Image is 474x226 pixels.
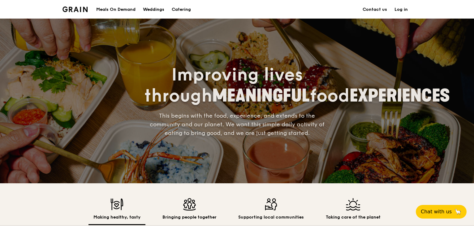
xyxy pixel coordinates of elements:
a: Weddings [139,0,168,19]
img: Supporting local communities [238,198,304,211]
span: EXPERIENCES [350,85,450,106]
h2: Bringing people together [162,214,217,220]
img: Making healthy, tasty [93,198,140,211]
a: Log in [391,0,412,19]
span: MEANINGFUL [212,85,310,106]
div: Weddings [143,0,164,19]
span: Chat with us [421,208,452,215]
span: Improving lives through food [144,64,450,106]
div: Catering [172,0,191,19]
span: 🦙 [454,208,462,215]
img: Grain [62,7,88,12]
a: Catering [168,0,195,19]
img: Bringing people together [162,198,217,211]
span: This begins with the food, experience, and extends to the community and our planet. We want this ... [150,112,325,137]
h2: Taking care of the planet [326,214,381,220]
button: Chat with us🦙 [416,205,467,219]
div: Meals On Demand [96,0,136,19]
a: Contact us [359,0,391,19]
h2: Making healthy, tasty [93,214,140,220]
img: Taking care of the planet [326,198,381,211]
h2: Supporting local communities [238,214,304,220]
